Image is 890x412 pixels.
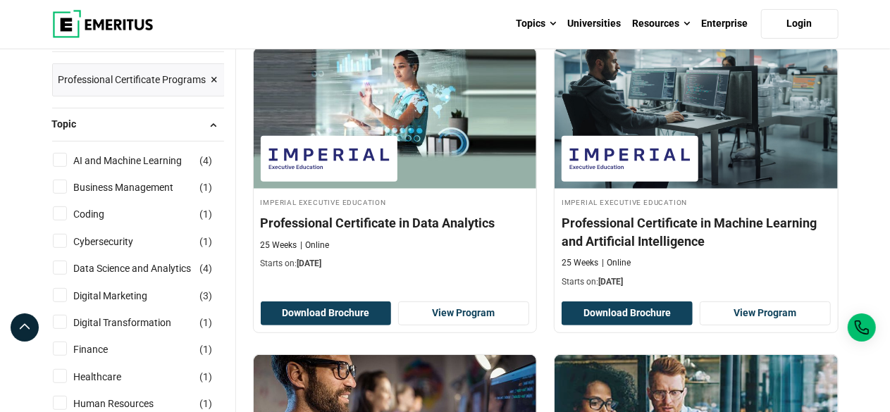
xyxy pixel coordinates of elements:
[562,196,831,208] h4: Imperial Executive Education
[74,396,183,411] a: Human Resources
[555,48,838,295] a: AI and Machine Learning Course by Imperial Executive Education - August 21, 2025 Imperial Executi...
[204,263,209,274] span: 4
[204,371,209,382] span: 1
[200,288,213,304] span: ( )
[261,196,530,208] h4: Imperial Executive Education
[52,116,88,132] span: Topic
[74,342,137,357] a: Finance
[200,180,213,195] span: ( )
[562,301,693,325] button: Download Brochure
[297,258,322,268] span: [DATE]
[74,180,202,195] a: Business Management
[562,214,831,249] h4: Professional Certificate in Machine Learning and Artificial Intelligence
[602,257,631,269] p: Online
[74,234,162,249] a: Cybersecurity
[200,315,213,330] span: ( )
[254,48,537,277] a: Data Science and Analytics Course by Imperial Executive Education - August 21, 2025 Imperial Exec...
[58,72,206,87] span: Professional Certificate Programs
[254,48,537,189] img: Professional Certificate in Data Analytics | Online Data Science and Analytics Course
[74,153,211,168] a: AI and Machine Learning
[200,261,213,276] span: ( )
[261,239,297,251] p: 25 Weeks
[200,206,213,222] span: ( )
[261,258,530,270] p: Starts on:
[204,155,209,166] span: 4
[555,48,838,189] img: Professional Certificate in Machine Learning and Artificial Intelligence | Online AI and Machine ...
[261,301,392,325] button: Download Brochure
[398,301,529,325] a: View Program
[52,114,224,135] button: Topic
[74,206,133,222] a: Coding
[301,239,330,251] p: Online
[200,369,213,385] span: ( )
[204,208,209,220] span: 1
[52,63,225,96] a: Professional Certificate Programs ×
[200,153,213,168] span: ( )
[700,301,831,325] a: View Program
[74,261,220,276] a: Data Science and Analytics
[204,344,209,355] span: 1
[569,143,691,175] img: Imperial Executive Education
[204,290,209,301] span: 3
[74,288,176,304] a: Digital Marketing
[268,143,390,175] img: Imperial Executive Education
[204,317,209,328] span: 1
[261,214,530,232] h4: Professional Certificate in Data Analytics
[200,342,213,357] span: ( )
[562,276,831,288] p: Starts on:
[200,396,213,411] span: ( )
[204,236,209,247] span: 1
[598,277,623,287] span: [DATE]
[562,257,598,269] p: 25 Weeks
[761,9,839,39] a: Login
[204,182,209,193] span: 1
[74,315,200,330] a: Digital Transformation
[200,234,213,249] span: ( )
[211,70,218,90] span: ×
[74,369,150,385] a: Healthcare
[204,398,209,409] span: 1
